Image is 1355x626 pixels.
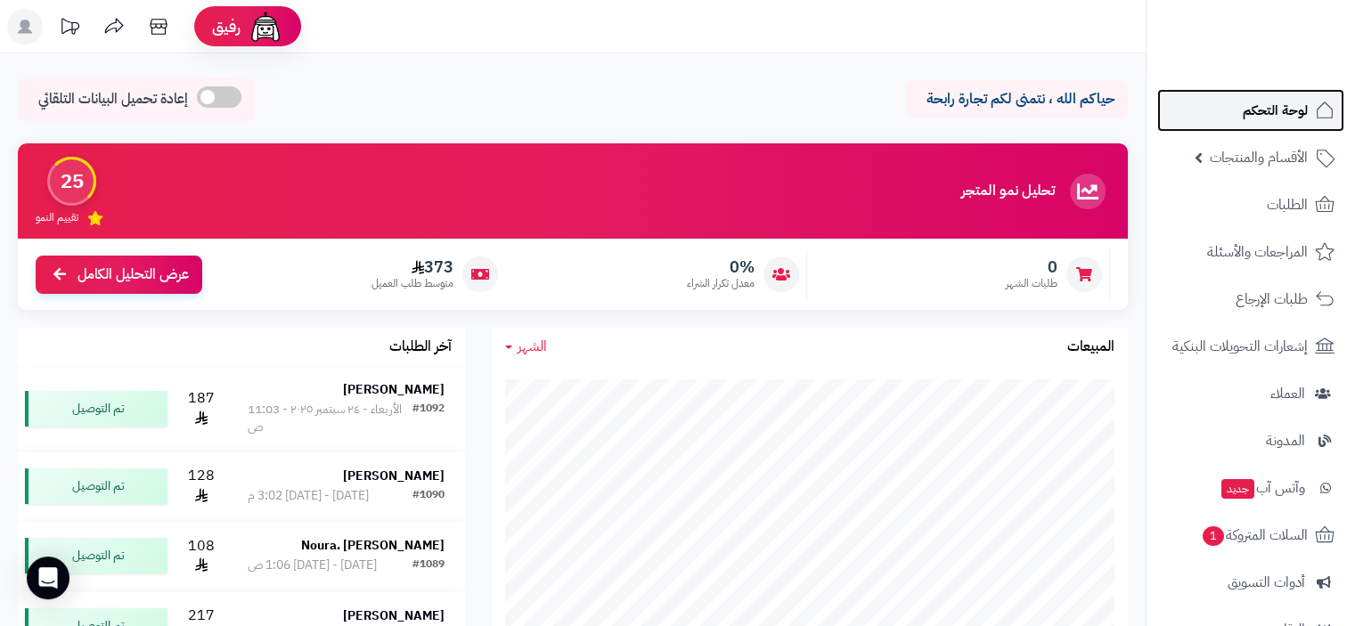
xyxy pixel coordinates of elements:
span: طلبات الشهر [1006,276,1057,291]
span: العملاء [1270,381,1305,406]
a: المراجعات والأسئلة [1157,231,1344,273]
span: لوحة التحكم [1243,98,1308,123]
a: الشهر [505,337,547,357]
td: 187 [175,367,227,451]
h3: تحليل نمو المتجر [961,183,1055,199]
span: رفيق [212,16,241,37]
div: الأربعاء - ٢٤ سبتمبر ٢٠٢٥ - 11:03 ص [248,401,412,436]
span: 373 [371,257,453,277]
p: حياكم الله ، نتمنى لكم تجارة رابحة [918,89,1114,110]
span: الطلبات [1267,192,1308,217]
strong: [PERSON_NAME] [343,606,445,625]
a: عرض التحليل الكامل [36,256,202,294]
div: #1089 [412,557,445,574]
span: المراجعات والأسئلة [1207,240,1308,264]
span: 0% [687,257,755,277]
a: السلات المتروكة1 [1157,514,1344,557]
img: ai-face.png [248,9,283,45]
span: الشهر [518,336,547,357]
span: 0 [1006,257,1057,277]
span: أدوات التسويق [1228,570,1305,595]
a: أدوات التسويق [1157,561,1344,604]
div: #1090 [412,487,445,505]
span: عرض التحليل الكامل [78,264,189,285]
a: الطلبات [1157,183,1344,226]
img: logo-2.png [1234,13,1338,51]
a: تحديثات المنصة [47,9,92,49]
div: Open Intercom Messenger [27,557,69,599]
div: تم التوصيل [25,391,167,427]
span: طلبات الإرجاع [1236,287,1308,312]
div: تم التوصيل [25,468,167,504]
a: العملاء [1157,372,1344,415]
span: إشعارات التحويلات البنكية [1172,334,1308,359]
span: معدل تكرار الشراء [687,276,755,291]
td: 108 [175,522,227,591]
strong: [PERSON_NAME] [343,467,445,485]
a: إشعارات التحويلات البنكية [1157,325,1344,368]
a: وآتس آبجديد [1157,467,1344,509]
span: الأقسام والمنتجات [1210,145,1308,170]
strong: [PERSON_NAME] [343,380,445,399]
span: السلات المتروكة [1201,523,1308,548]
div: تم التوصيل [25,538,167,573]
h3: آخر الطلبات [389,339,452,355]
span: وآتس آب [1220,476,1305,500]
div: [DATE] - [DATE] 1:06 ص [248,557,377,574]
span: متوسط طلب العميل [371,276,453,291]
span: المدونة [1266,428,1305,453]
span: جديد [1221,479,1254,499]
span: تقييم النمو [36,210,78,225]
a: لوحة التحكم [1157,89,1344,132]
span: إعادة تحميل البيانات التلقائي [38,89,188,110]
a: طلبات الإرجاع [1157,278,1344,321]
h3: المبيعات [1067,339,1114,355]
a: المدونة [1157,419,1344,462]
div: #1092 [412,401,445,436]
span: 1 [1202,525,1225,547]
td: 128 [175,451,227,521]
strong: Noura. [PERSON_NAME] [301,536,445,555]
div: [DATE] - [DATE] 3:02 م [248,487,369,505]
